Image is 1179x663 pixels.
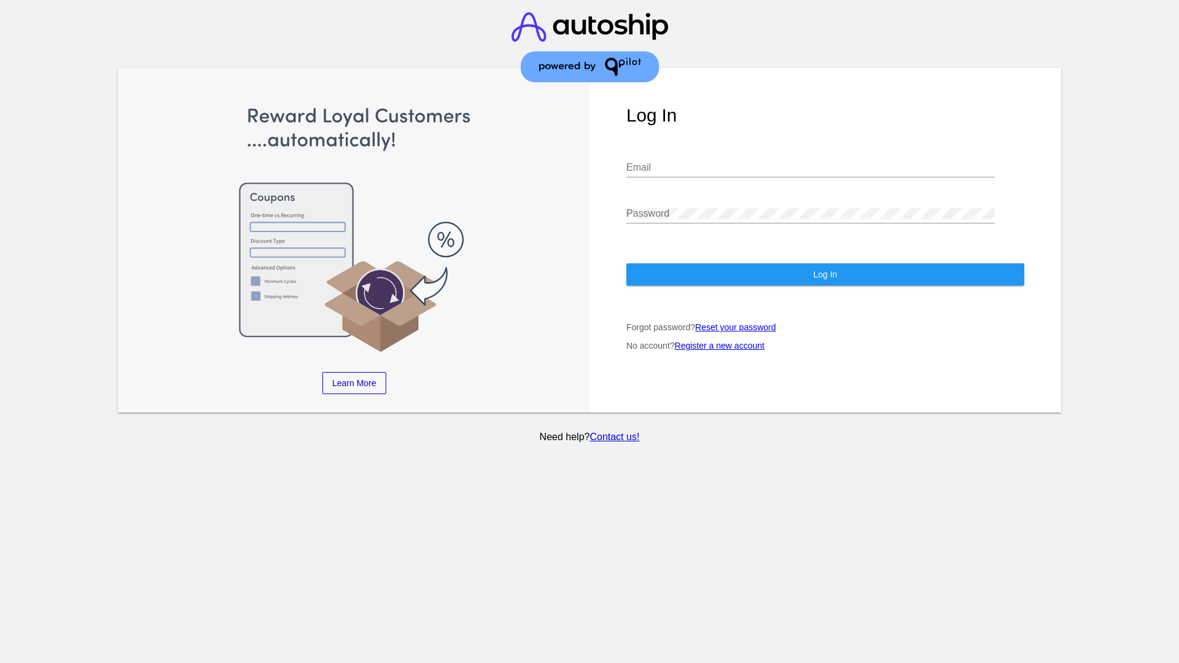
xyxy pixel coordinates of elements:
[626,162,995,173] input: Email
[322,372,386,394] a: Learn More
[813,269,837,279] span: Log In
[626,341,1024,351] p: No account?
[116,432,1064,443] p: Need help?
[626,263,1024,285] button: Log In
[332,378,376,388] span: Learn More
[695,322,776,332] a: Reset your password
[626,105,1024,126] h1: Log In
[675,341,765,351] a: Register a new account
[626,322,1024,332] p: Forgot password?
[155,105,553,354] img: Apply Coupons Automatically to Scheduled Orders with QPilot
[589,432,639,442] a: Contact us!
